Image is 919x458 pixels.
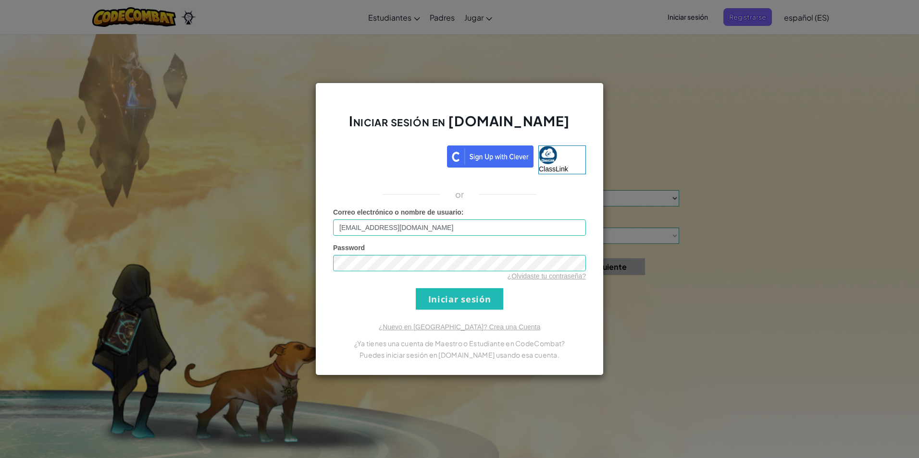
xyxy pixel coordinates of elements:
img: clever_sso_button@2x.png [447,145,534,168]
a: ¿Olvidaste tu contraseña? [508,272,586,280]
img: classlink-logo-small.png [539,146,557,164]
a: ¿Nuevo en [GEOGRAPHIC_DATA]? Crea una Cuenta [379,323,540,331]
p: ¿Ya tienes una cuenta de Maestro o Estudiante en CodeCombat? [333,337,586,349]
h2: Iniciar sesión en [DOMAIN_NAME] [333,112,586,140]
span: Password [333,244,365,252]
p: Puedes iniciar sesión en [DOMAIN_NAME] usando esa cuenta. [333,349,586,361]
iframe: Cuadro de diálogo Iniciar sesión con Google [721,10,909,107]
input: Iniciar sesión [416,288,503,310]
iframe: Botón Iniciar sesión con Google [328,145,447,166]
span: ClassLink [539,165,568,173]
p: or [455,189,464,200]
label: : [333,207,464,217]
span: Correo electrónico o nombre de usuario [333,208,461,216]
